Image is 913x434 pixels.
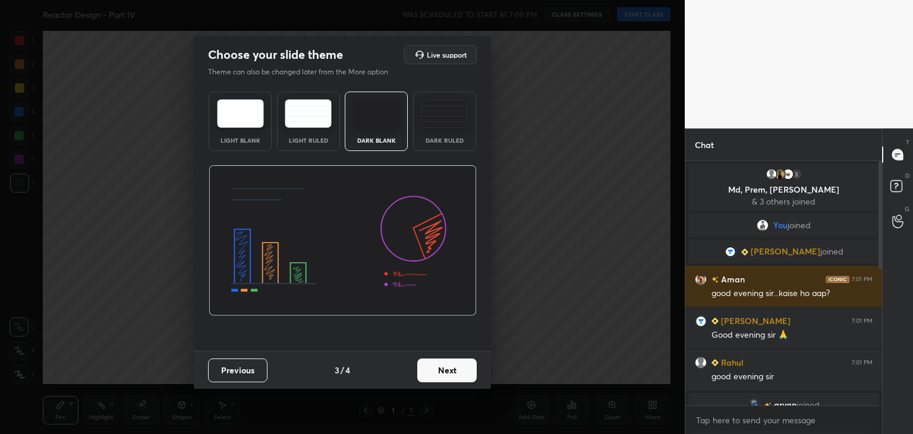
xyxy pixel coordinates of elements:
button: Next [417,358,477,382]
img: Learner_Badge_beginner_1_8b307cf2a0.svg [711,317,719,325]
div: Good evening sir 🙏 [711,329,873,341]
img: no-rating-badge.077c3623.svg [711,276,719,283]
img: 91ee9b6d21d04924b6058f461868569a.jpg [757,219,769,231]
div: Dark Blank [352,137,400,143]
img: default.png [695,357,707,369]
h4: / [341,364,344,376]
div: Light Blank [216,137,264,143]
h4: 4 [345,364,350,376]
img: lightRuledTheme.5fabf969.svg [285,99,332,128]
div: Light Ruled [285,137,332,143]
img: Learner_Badge_beginner_1_8b307cf2a0.svg [711,359,719,366]
img: darkThemeBanner.d06ce4a2.svg [209,165,477,316]
p: Theme can also be changed later from the More option [208,67,401,77]
p: & 3 others joined [695,197,872,206]
img: default.png [766,168,777,180]
img: 0e3bafecc68744ada20eb5be548413a3.jpg [695,315,707,327]
div: good evening sir...kaise ho aap? [711,288,873,300]
div: 7:01 PM [852,359,873,366]
div: Dark Ruled [421,137,468,143]
button: Previous [208,358,267,382]
h6: Aman [719,273,745,285]
p: D [905,171,909,180]
div: 7:01 PM [852,276,873,283]
img: 0e3bafecc68744ada20eb5be548413a3.jpg [725,246,736,257]
span: joined [820,247,843,256]
img: 1d4650aa1dcc4edfaa0bc4bdc425bb32.jpg [774,168,786,180]
p: G [905,205,909,213]
img: no-rating-badge.077c3623.svg [764,402,772,409]
img: lightTheme.e5ed3b09.svg [217,99,264,128]
h6: Rahul [719,356,744,369]
div: 7:01 PM [852,317,873,325]
div: 3 [791,168,802,180]
h6: [PERSON_NAME] [719,315,791,327]
img: 3 [782,168,794,180]
h5: Live support [427,51,467,58]
span: joined [796,400,820,410]
div: good evening sir [711,371,873,383]
p: Md, Prem, [PERSON_NAME] [695,185,872,194]
p: Chat [685,129,723,161]
span: You [773,221,788,230]
img: iconic-dark.1390631f.png [826,276,849,283]
img: darkRuledTheme.de295e13.svg [421,99,468,128]
span: joined [788,221,811,230]
img: 2c5a889676bb4b8baa078f8385d87f74.jpg [748,399,760,411]
h4: 3 [335,364,339,376]
img: 949e29f9862f4caf874f4e4ce80cebf2.88861290_3 [695,273,707,285]
img: darkTheme.f0cc69e5.svg [353,99,400,128]
p: T [906,138,909,147]
span: [PERSON_NAME] [751,247,820,256]
span: aryan [774,400,796,410]
img: Learner_Badge_beginner_1_8b307cf2a0.svg [741,249,748,256]
div: grid [685,161,882,406]
h2: Choose your slide theme [208,47,343,62]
